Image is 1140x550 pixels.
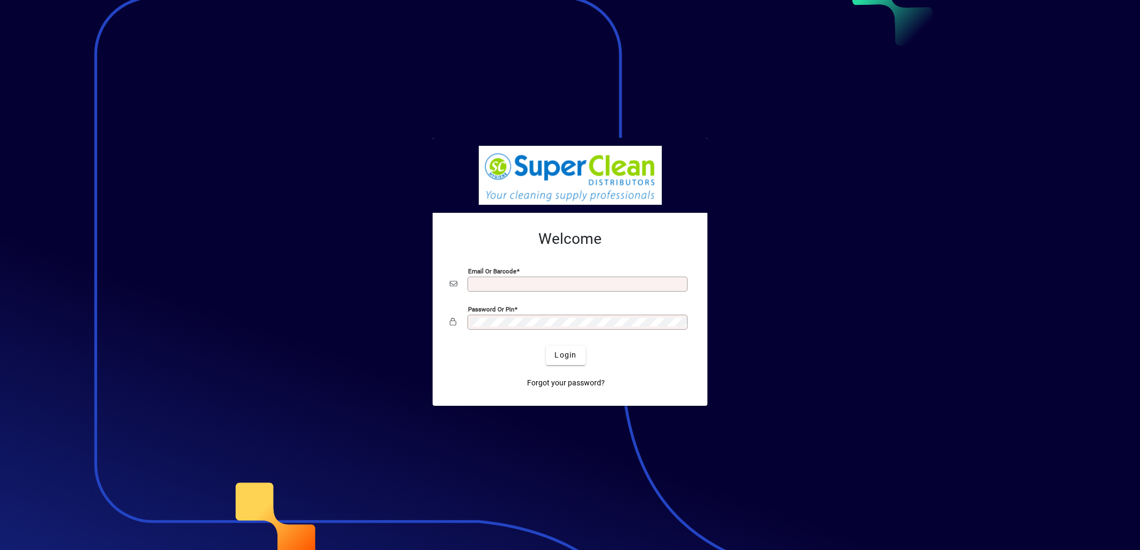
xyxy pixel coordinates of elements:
[450,230,690,248] h2: Welcome
[554,350,576,361] span: Login
[527,377,605,389] span: Forgot your password?
[468,305,514,313] mat-label: Password or Pin
[523,374,609,393] a: Forgot your password?
[546,346,585,365] button: Login
[468,267,516,274] mat-label: Email or Barcode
